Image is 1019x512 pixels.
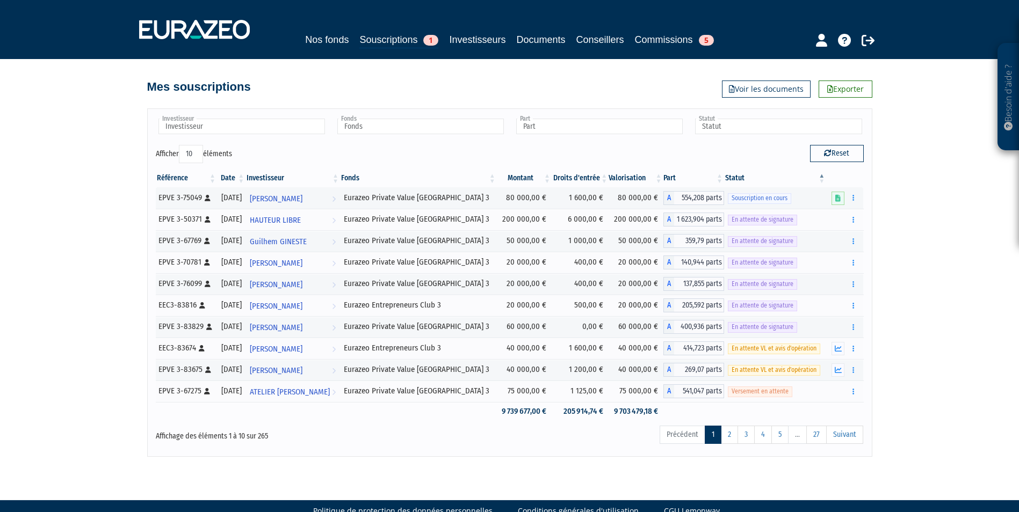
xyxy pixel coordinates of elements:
span: En attente de signature [728,215,797,225]
a: Commissions5 [635,32,714,47]
i: Voir l'investisseur [332,232,336,252]
i: [Français] Personne physique [204,259,210,266]
span: HAUTEUR LIBRE [250,210,301,230]
div: A - Eurazeo Private Value Europe 3 [663,255,725,269]
span: [PERSON_NAME] [250,361,302,381]
div: [DATE] [221,321,242,332]
td: 1 600,00 € [552,338,609,359]
span: En attente VL et avis d'opération [728,343,820,354]
span: ATELIER [PERSON_NAME] [250,382,330,402]
th: Référence : activer pour trier la colonne par ordre croissant [156,169,218,187]
td: 20 000,00 € [609,295,663,316]
div: EEC3-83674 [158,342,214,354]
a: 1 [705,426,721,444]
span: [PERSON_NAME] [250,275,302,295]
a: Exporter [819,81,872,98]
td: 400,00 € [552,273,609,295]
a: Documents [517,32,566,47]
td: 200 000,00 € [609,209,663,230]
span: 541,047 parts [674,384,725,398]
span: 140,944 parts [674,255,725,269]
div: [DATE] [221,278,242,289]
span: A [663,298,674,312]
i: Voir l'investisseur [332,339,336,359]
span: 205,592 parts [674,298,725,312]
div: EPVE 3-70781 [158,257,214,268]
a: [PERSON_NAME] [245,252,340,273]
a: Conseillers [576,32,624,47]
i: [Français] Personne physique [199,302,205,309]
div: A - Eurazeo Private Value Europe 3 [663,363,725,377]
span: A [663,213,674,226]
th: Droits d'entrée: activer pour trier la colonne par ordre croissant [552,169,609,187]
a: 4 [754,426,772,444]
a: Suivant [826,426,863,444]
td: 20 000,00 € [609,273,663,295]
div: [DATE] [221,385,242,397]
i: [Français] Personne physique [205,216,211,223]
i: [Français] Personne physique [205,367,211,373]
span: [PERSON_NAME] [250,318,302,338]
span: A [663,384,674,398]
span: 5 [699,35,714,46]
td: 20 000,00 € [609,252,663,273]
div: Eurazeo Private Value [GEOGRAPHIC_DATA] 3 [344,364,493,375]
i: Voir l'investisseur [332,253,336,273]
span: [PERSON_NAME] [250,339,302,359]
i: [Français] Personne physique [204,238,210,244]
div: EPVE 3-67769 [158,235,214,246]
span: 414,723 parts [674,341,725,355]
span: Guilhem GINESTE [250,232,307,252]
span: En attente de signature [728,301,797,311]
td: 40 000,00 € [497,338,552,359]
div: [DATE] [221,192,242,203]
span: 400,936 parts [674,320,725,334]
a: [PERSON_NAME] [245,187,340,209]
span: En attente de signature [728,322,797,332]
div: EPVE 3-76099 [158,278,214,289]
span: Versement en attente [728,386,792,397]
div: [DATE] [221,342,242,354]
div: Eurazeo Entrepreneurs Club 3 [344,342,493,354]
td: 6 000,00 € [552,209,609,230]
a: Guilhem GINESTE [245,230,340,252]
div: EPVE 3-75049 [158,192,214,203]
th: Fonds: activer pour trier la colonne par ordre croissant [340,169,497,187]
div: Eurazeo Private Value [GEOGRAPHIC_DATA] 3 [344,321,493,332]
div: Affichage des éléments 1 à 10 sur 265 [156,425,442,442]
a: Investisseurs [449,32,505,47]
td: 40 000,00 € [609,338,663,359]
a: 27 [806,426,827,444]
div: [DATE] [221,364,242,375]
th: Date: activer pour trier la colonne par ordre croissant [217,169,245,187]
label: Afficher éléments [156,145,232,163]
td: 1 125,00 € [552,381,609,402]
div: [DATE] [221,257,242,268]
a: [PERSON_NAME] [245,295,340,316]
button: Reset [810,145,864,162]
div: Eurazeo Private Value [GEOGRAPHIC_DATA] 3 [344,192,493,203]
td: 200 000,00 € [497,209,552,230]
span: 137,855 parts [674,277,725,291]
span: 554,208 parts [674,191,725,205]
h4: Mes souscriptions [147,81,251,93]
select: Afficheréléments [179,145,203,163]
th: Investisseur: activer pour trier la colonne par ordre croissant [245,169,340,187]
i: Voir l'investisseur [332,318,336,338]
div: [DATE] [221,235,242,246]
i: [Français] Personne physique [204,388,210,394]
td: 9 703 479,18 € [609,402,663,421]
span: En attente de signature [728,236,797,246]
a: Voir les documents [722,81,811,98]
td: 205 914,74 € [552,402,609,421]
div: Eurazeo Private Value [GEOGRAPHIC_DATA] 3 [344,214,493,225]
th: Valorisation: activer pour trier la colonne par ordre croissant [609,169,663,187]
td: 75 000,00 € [609,381,663,402]
div: Eurazeo Private Value [GEOGRAPHIC_DATA] 3 [344,278,493,289]
a: [PERSON_NAME] [245,316,340,338]
td: 20 000,00 € [497,273,552,295]
div: [DATE] [221,299,242,311]
a: HAUTEUR LIBRE [245,209,340,230]
td: 20 000,00 € [497,252,552,273]
th: Montant: activer pour trier la colonne par ordre croissant [497,169,552,187]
